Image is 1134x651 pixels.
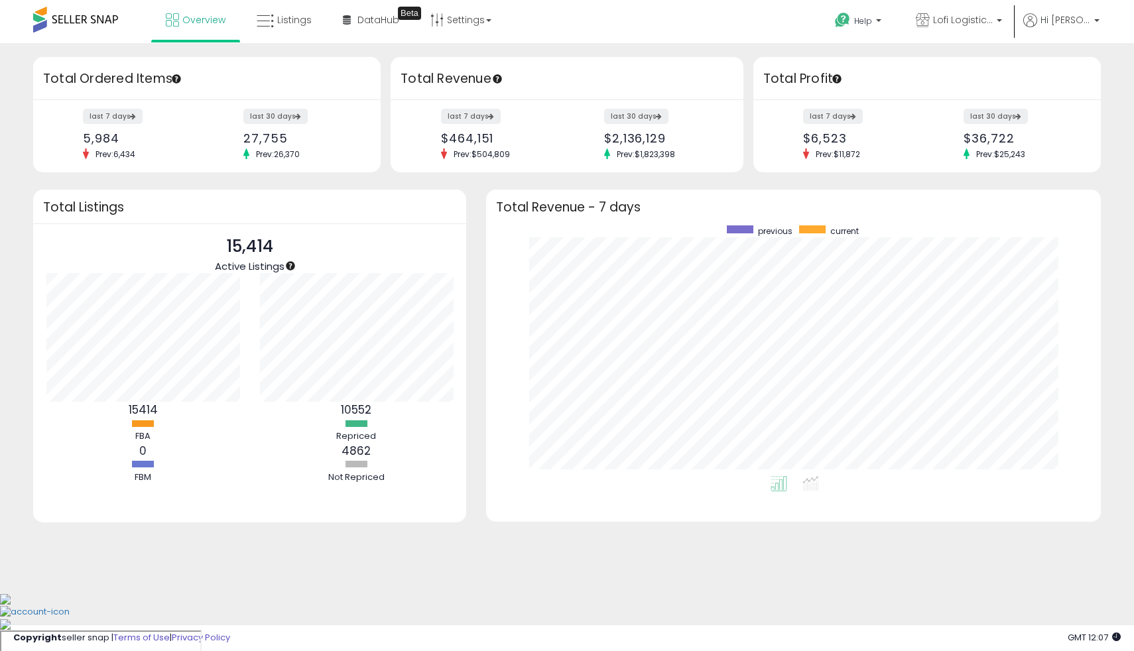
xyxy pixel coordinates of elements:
span: DataHub [357,13,399,27]
div: Tooltip anchor [170,73,182,85]
b: 10552 [341,402,371,418]
span: Prev: $1,823,398 [610,148,682,160]
b: 4862 [342,443,371,459]
span: Active Listings [215,259,284,273]
label: last 30 days [964,109,1028,124]
div: Tooltip anchor [831,73,843,85]
div: 5,984 [83,131,197,145]
h3: Total Revenue [401,70,733,88]
span: Listings [277,13,312,27]
h3: Total Listings [43,202,456,212]
b: 0 [139,443,147,459]
p: 15,414 [215,234,284,259]
b: 15414 [129,402,158,418]
label: last 7 days [441,109,501,124]
span: Prev: $11,872 [809,148,867,160]
div: Not Repriced [316,471,396,484]
label: last 30 days [604,109,668,124]
div: Repriced [316,430,396,443]
span: Help [854,15,872,27]
span: Hi [PERSON_NAME] [1040,13,1090,27]
span: Prev: $25,243 [970,148,1032,160]
span: Overview [182,13,225,27]
label: last 7 days [83,109,143,124]
span: Prev: 26,370 [249,148,306,160]
label: last 30 days [243,109,308,124]
div: Tooltip anchor [398,7,421,20]
div: Tooltip anchor [284,260,296,272]
div: $464,151 [441,131,557,145]
span: current [830,225,859,237]
div: $36,722 [964,131,1078,145]
h3: Total Profit [763,70,1091,88]
span: Lofi Logistics LLC [933,13,993,27]
div: 27,755 [243,131,357,145]
h3: Total Ordered Items [43,70,371,88]
a: Help [824,2,895,43]
div: $6,523 [803,131,917,145]
label: last 7 days [803,109,863,124]
i: Get Help [834,12,851,29]
span: Prev: 6,434 [89,148,142,160]
div: $2,136,129 [604,131,720,145]
a: Hi [PERSON_NAME] [1023,13,1100,43]
span: previous [758,225,792,237]
div: Tooltip anchor [491,73,503,85]
span: Prev: $504,809 [447,148,517,160]
div: FBA [103,430,183,443]
h3: Total Revenue - 7 days [496,202,1091,212]
div: FBM [103,471,183,484]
